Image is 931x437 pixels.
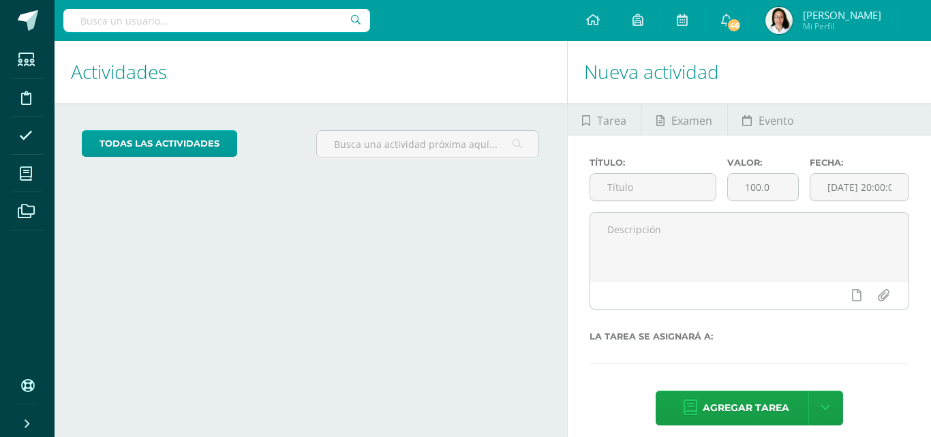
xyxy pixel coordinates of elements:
[728,103,809,136] a: Evento
[597,104,626,137] span: Tarea
[727,18,742,33] span: 46
[642,103,727,136] a: Examen
[584,41,915,103] h1: Nueva actividad
[590,174,716,200] input: Título
[671,104,712,137] span: Examen
[590,157,716,168] label: Título:
[727,157,799,168] label: Valor:
[82,130,237,157] a: todas las Actividades
[568,103,641,136] a: Tarea
[759,104,794,137] span: Evento
[71,41,551,103] h1: Actividades
[703,391,789,425] span: Agregar tarea
[63,9,370,32] input: Busca un usuario...
[810,157,909,168] label: Fecha:
[728,174,798,200] input: Puntos máximos
[765,7,793,34] img: ca27ee99a5e383e10a9848c724bb2d7d.png
[317,131,539,157] input: Busca una actividad próxima aquí...
[810,174,909,200] input: Fecha de entrega
[803,20,881,32] span: Mi Perfil
[590,331,910,342] label: La tarea se asignará a:
[803,8,881,22] span: [PERSON_NAME]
